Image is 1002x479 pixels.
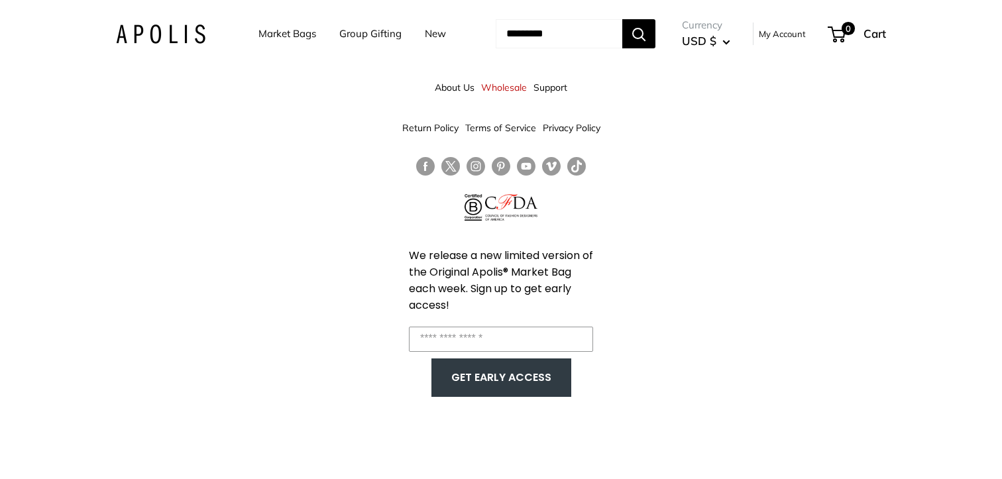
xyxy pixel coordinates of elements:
[567,157,586,176] a: Follow us on Tumblr
[116,25,205,44] img: Apolis
[543,116,600,140] a: Privacy Policy
[829,23,886,44] a: 0 Cart
[682,30,730,52] button: USD $
[492,157,510,176] a: Follow us on Pinterest
[441,157,460,181] a: Follow us on Twitter
[425,25,446,43] a: New
[533,76,567,99] a: Support
[759,26,806,42] a: My Account
[258,25,316,43] a: Market Bags
[409,327,593,352] input: Enter your email
[863,27,886,40] span: Cart
[622,19,655,48] button: Search
[409,248,593,313] span: We release a new limited version of the Original Apolis® Market Bag each week. Sign up to get ear...
[496,19,622,48] input: Search...
[445,365,558,390] button: GET EARLY ACCESS
[339,25,402,43] a: Group Gifting
[465,194,482,221] img: Certified B Corporation
[682,16,730,34] span: Currency
[517,157,535,176] a: Follow us on YouTube
[467,157,485,176] a: Follow us on Instagram
[435,76,474,99] a: About Us
[416,157,435,176] a: Follow us on Facebook
[682,34,716,48] span: USD $
[481,76,527,99] a: Wholesale
[485,194,537,221] img: Council of Fashion Designers of America Member
[465,116,536,140] a: Terms of Service
[402,116,459,140] a: Return Policy
[842,22,855,35] span: 0
[542,157,561,176] a: Follow us on Vimeo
